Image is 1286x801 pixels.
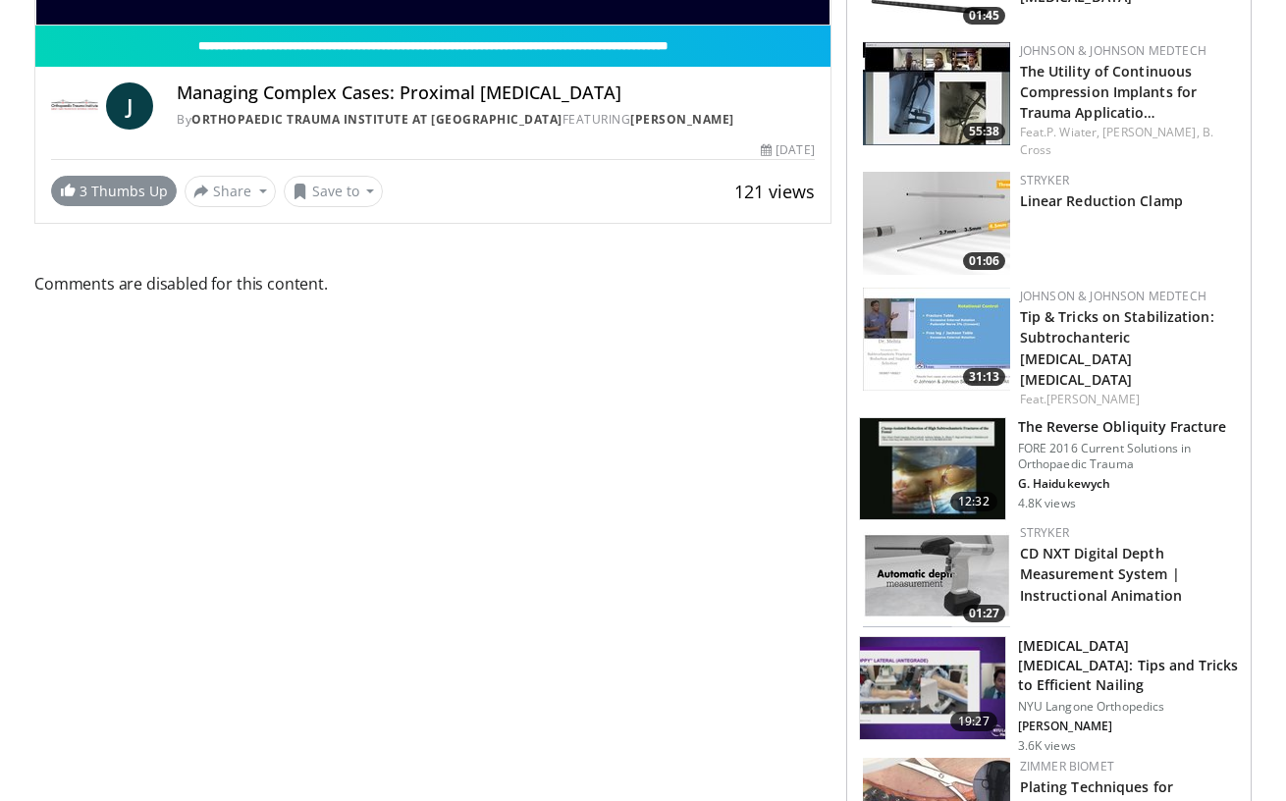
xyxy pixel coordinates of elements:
[185,176,276,207] button: Share
[51,176,177,206] a: 3 Thumbs Up
[863,172,1010,275] a: 01:06
[1020,42,1206,59] a: Johnson & Johnson MedTech
[1020,524,1069,541] a: Stryker
[963,605,1005,622] span: 01:27
[1020,172,1069,188] a: Stryker
[734,180,815,203] span: 121 views
[950,492,997,511] span: 12:32
[1020,544,1182,604] a: CD NXT Digital Depth Measurement System | Instructional Animation
[1020,307,1214,388] a: Tip & Tricks on Stabilization: Subtrochanteric [MEDICAL_DATA] [MEDICAL_DATA]
[1018,719,1239,734] p: [PERSON_NAME]
[191,111,563,128] a: Orthopaedic Trauma Institute at [GEOGRAPHIC_DATA]
[963,368,1005,386] span: 31:13
[963,7,1005,25] span: 01:45
[863,524,1010,627] img: 8ad74f35-5942-45e5-a82f-ce2606f09e05.150x105_q85_crop-smart_upscale.jpg
[34,271,831,296] span: Comments are disabled for this content.
[1018,738,1076,754] p: 3.6K views
[863,288,1010,391] img: f9577f32-bfe9-40fd-9dd0-c9899414f152.150x105_q85_crop-smart_upscale.jpg
[177,82,815,104] h4: Managing Complex Cases: Proximal [MEDICAL_DATA]
[177,111,815,129] div: By FEATURING
[863,42,1010,145] a: 55:38
[1018,417,1239,437] h3: The Reverse Obliquity Fracture
[1018,441,1239,472] p: FORE 2016 Current Solutions in Orthopaedic Trauma
[963,123,1005,140] span: 55:38
[1046,391,1140,407] a: [PERSON_NAME]
[1020,191,1183,210] a: Linear Reduction Clamp
[950,712,997,731] span: 19:27
[1020,288,1206,304] a: Johnson & Johnson MedTech
[860,637,1005,739] img: 21389e40-7ae1-4a0b-8c84-25a2126ba181.150x105_q85_crop-smart_upscale.jpg
[963,252,1005,270] span: 01:06
[51,82,98,130] img: Orthopaedic Trauma Institute at UCSF
[863,288,1010,391] a: 31:13
[859,417,1239,521] a: 12:32 The Reverse Obliquity Fracture FORE 2016 Current Solutions in Orthopaedic Trauma G. Haiduke...
[1020,391,1235,408] div: Feat.
[1020,758,1114,774] a: Zimmer Biomet
[1018,636,1239,695] h3: [MEDICAL_DATA] [MEDICAL_DATA]: Tips and Tricks to Efficient Nailing
[1020,124,1213,158] a: B. Cross
[1018,496,1076,511] p: 4.8K views
[761,141,814,159] div: [DATE]
[863,42,1010,145] img: 05424410-063a-466e-aef3-b135df8d3cb3.150x105_q85_crop-smart_upscale.jpg
[1046,124,1099,140] a: P. Wiater,
[1020,124,1235,159] div: Feat.
[1102,124,1199,140] a: [PERSON_NAME],
[1020,62,1197,122] a: The Utility of Continuous Compression Implants for Trauma Applicatio…
[630,111,734,128] a: [PERSON_NAME]
[106,82,153,130] a: J
[1018,476,1239,492] p: G. Haidukewych
[284,176,384,207] button: Save to
[860,418,1005,520] img: dbaa5f63-8f5b-4db7-a473-8dd10795ca45.150x105_q85_crop-smart_upscale.jpg
[863,172,1010,275] img: 76b63d3c-fee4-45c8-83d0-53fa4409adde.150x105_q85_crop-smart_upscale.jpg
[863,524,1010,627] a: 01:27
[859,636,1239,754] a: 19:27 [MEDICAL_DATA] [MEDICAL_DATA]: Tips and Tricks to Efficient Nailing NYU Langone Orthopedics...
[1018,699,1239,715] p: NYU Langone Orthopedics
[80,182,87,200] span: 3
